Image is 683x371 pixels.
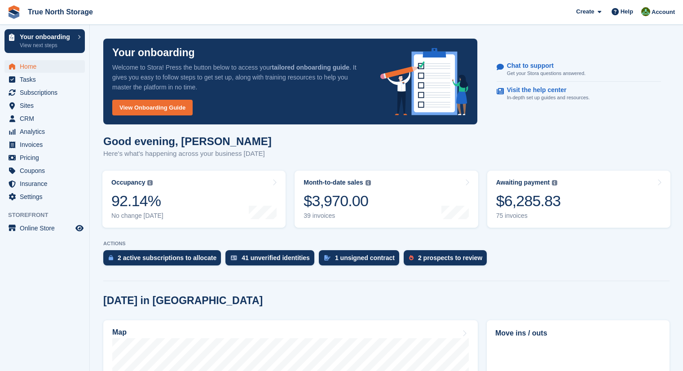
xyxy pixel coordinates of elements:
[111,179,145,186] div: Occupancy
[103,241,670,247] p: ACTIONS
[111,192,163,210] div: 92.14%
[319,250,404,270] a: 1 unsigned contract
[20,34,73,40] p: Your onboarding
[7,5,21,19] img: stora-icon-8386f47178a22dfd0bd8f6a31ec36ba5ce8667c1dd55bd0f319d3a0aa187defe.svg
[418,254,482,261] div: 2 prospects to review
[4,177,85,190] a: menu
[304,179,363,186] div: Month-to-date sales
[576,7,594,16] span: Create
[641,7,650,16] img: Jessie Dafoe
[4,164,85,177] a: menu
[495,328,661,339] h2: Move ins / outs
[487,171,670,228] a: Awaiting payment $6,285.83 75 invoices
[4,86,85,99] a: menu
[231,255,237,261] img: verify_identity-adf6edd0f0f0b5bbfe63781bf79b02c33cf7c696d77639b501bdc392416b5a36.svg
[225,250,319,270] a: 41 unverified identities
[496,212,561,220] div: 75 invoices
[507,94,590,102] p: In-depth set up guides and resources.
[4,190,85,203] a: menu
[20,222,74,234] span: Online Store
[496,179,550,186] div: Awaiting payment
[24,4,97,19] a: True North Storage
[20,125,74,138] span: Analytics
[20,190,74,203] span: Settings
[4,112,85,125] a: menu
[380,48,468,115] img: onboarding-info-6c161a55d2c0e0a8cae90662b2fe09162a5109e8cc188191df67fb4f79e88e88.svg
[102,171,286,228] a: Occupancy 92.14% No change [DATE]
[147,180,153,185] img: icon-info-grey-7440780725fd019a000dd9b08b2336e03edf1995a4989e88bcd33f0948082b44.svg
[4,99,85,112] a: menu
[109,255,113,261] img: active_subscription_to_allocate_icon-d502201f5373d7db506a760aba3b589e785aa758c864c3986d89f69b8ff3...
[4,138,85,151] a: menu
[20,112,74,125] span: CRM
[304,192,370,210] div: $3,970.00
[4,29,85,53] a: Your onboarding View next steps
[20,177,74,190] span: Insurance
[242,254,310,261] div: 41 unverified identities
[20,164,74,177] span: Coupons
[4,125,85,138] a: menu
[20,60,74,73] span: Home
[507,86,583,94] p: Visit the help center
[295,171,478,228] a: Month-to-date sales $3,970.00 39 invoices
[507,70,586,77] p: Get your Stora questions answered.
[112,328,127,336] h2: Map
[496,192,561,210] div: $6,285.83
[103,149,272,159] p: Here's what's happening across your business [DATE]
[304,212,370,220] div: 39 invoices
[20,86,74,99] span: Subscriptions
[20,73,74,86] span: Tasks
[366,180,371,185] img: icon-info-grey-7440780725fd019a000dd9b08b2336e03edf1995a4989e88bcd33f0948082b44.svg
[20,41,73,49] p: View next steps
[111,212,163,220] div: No change [DATE]
[103,135,272,147] h1: Good evening, [PERSON_NAME]
[272,64,349,71] strong: tailored onboarding guide
[20,151,74,164] span: Pricing
[4,151,85,164] a: menu
[621,7,633,16] span: Help
[409,255,414,261] img: prospect-51fa495bee0391a8d652442698ab0144808aea92771e9ea1ae160a38d050c398.svg
[4,222,85,234] a: menu
[20,99,74,112] span: Sites
[74,223,85,234] a: Preview store
[112,48,195,58] p: Your onboarding
[112,62,366,92] p: Welcome to Stora! Press the button below to access your . It gives you easy to follow steps to ge...
[497,57,661,82] a: Chat to support Get your Stora questions answered.
[335,254,395,261] div: 1 unsigned contract
[103,295,263,307] h2: [DATE] in [GEOGRAPHIC_DATA]
[118,254,216,261] div: 2 active subscriptions to allocate
[324,255,330,261] img: contract_signature_icon-13c848040528278c33f63329250d36e43548de30e8caae1d1a13099fd9432cc5.svg
[4,73,85,86] a: menu
[20,138,74,151] span: Invoices
[507,62,578,70] p: Chat to support
[497,82,661,106] a: Visit the help center In-depth set up guides and resources.
[8,211,89,220] span: Storefront
[112,100,193,115] a: View Onboarding Guide
[4,60,85,73] a: menu
[652,8,675,17] span: Account
[103,250,225,270] a: 2 active subscriptions to allocate
[404,250,491,270] a: 2 prospects to review
[552,180,557,185] img: icon-info-grey-7440780725fd019a000dd9b08b2336e03edf1995a4989e88bcd33f0948082b44.svg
